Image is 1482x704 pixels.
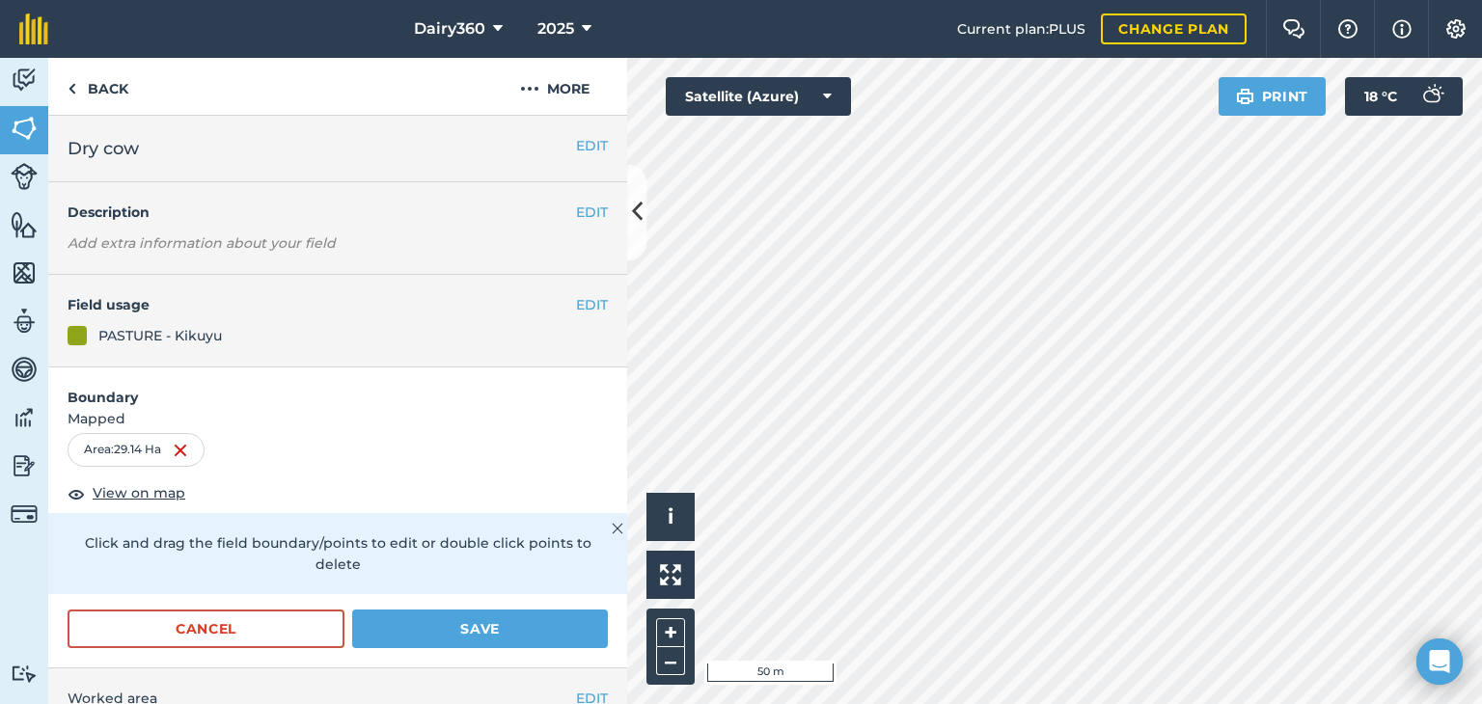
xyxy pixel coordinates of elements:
span: i [668,504,673,528]
span: 2025 [537,17,574,41]
button: + [656,618,685,647]
img: svg+xml;base64,PHN2ZyB4bWxucz0iaHR0cDovL3d3dy53My5vcmcvMjAwMC9zdmciIHdpZHRoPSI5IiBoZWlnaHQ9IjI0Ii... [68,77,76,100]
button: EDIT [576,135,608,156]
img: svg+xml;base64,PD94bWwgdmVyc2lvbj0iMS4wIiBlbmNvZGluZz0idXRmLTgiPz4KPCEtLSBHZW5lcmF0b3I6IEFkb2JlIE... [11,501,38,528]
h4: Field usage [68,294,576,315]
p: Click and drag the field boundary/points to edit or double click points to delete [68,532,608,576]
button: i [646,493,695,541]
button: Satellite (Azure) [666,77,851,116]
span: View on map [93,482,185,503]
div: Area : 29.14 Ha [68,433,205,466]
img: svg+xml;base64,PHN2ZyB4bWxucz0iaHR0cDovL3d3dy53My5vcmcvMjAwMC9zdmciIHdpZHRoPSIxNyIgaGVpZ2h0PSIxNy... [1392,17,1412,41]
em: Add extra information about your field [68,234,336,252]
img: svg+xml;base64,PD94bWwgdmVyc2lvbj0iMS4wIiBlbmNvZGluZz0idXRmLTgiPz4KPCEtLSBHZW5lcmF0b3I6IEFkb2JlIE... [11,66,38,95]
img: svg+xml;base64,PHN2ZyB4bWxucz0iaHR0cDovL3d3dy53My5vcmcvMjAwMC9zdmciIHdpZHRoPSIyMiIgaGVpZ2h0PSIzMC... [612,517,623,540]
img: svg+xml;base64,PHN2ZyB4bWxucz0iaHR0cDovL3d3dy53My5vcmcvMjAwMC9zdmciIHdpZHRoPSI1NiIgaGVpZ2h0PSI2MC... [11,258,38,287]
img: svg+xml;base64,PHN2ZyB4bWxucz0iaHR0cDovL3d3dy53My5vcmcvMjAwMC9zdmciIHdpZHRoPSIxOSIgaGVpZ2h0PSIyNC... [1236,85,1254,108]
div: Open Intercom Messenger [1416,638,1463,685]
img: Four arrows, one pointing top left, one top right, one bottom right and the last bottom left [660,564,681,585]
button: EDIT [576,202,608,223]
button: – [656,647,685,675]
span: Mapped [48,408,627,429]
img: svg+xml;base64,PD94bWwgdmVyc2lvbj0iMS4wIiBlbmNvZGluZz0idXRmLTgiPz4KPCEtLSBHZW5lcmF0b3I6IEFkb2JlIE... [11,163,38,190]
button: EDIT [576,294,608,315]
img: svg+xml;base64,PHN2ZyB4bWxucz0iaHR0cDovL3d3dy53My5vcmcvMjAwMC9zdmciIHdpZHRoPSIyMCIgaGVpZ2h0PSIyNC... [520,77,539,100]
img: svg+xml;base64,PHN2ZyB4bWxucz0iaHR0cDovL3d3dy53My5vcmcvMjAwMC9zdmciIHdpZHRoPSI1NiIgaGVpZ2h0PSI2MC... [11,210,38,239]
img: svg+xml;base64,PHN2ZyB4bWxucz0iaHR0cDovL3d3dy53My5vcmcvMjAwMC9zdmciIHdpZHRoPSIxOCIgaGVpZ2h0PSIyNC... [68,482,85,505]
img: fieldmargin Logo [19,14,48,44]
a: Back [48,58,148,115]
span: Dry cow [68,135,139,162]
button: View on map [68,482,185,505]
img: svg+xml;base64,PD94bWwgdmVyc2lvbj0iMS4wIiBlbmNvZGluZz0idXRmLTgiPz4KPCEtLSBHZW5lcmF0b3I6IEFkb2JlIE... [11,451,38,480]
img: Two speech bubbles overlapping with the left bubble in the forefront [1282,19,1305,39]
span: 18 ° C [1364,77,1397,116]
span: Dairy360 [414,17,485,41]
img: A question mark icon [1336,19,1359,39]
button: Save [352,609,608,648]
button: 18 °C [1345,77,1463,116]
img: svg+xml;base64,PD94bWwgdmVyc2lvbj0iMS4wIiBlbmNvZGluZz0idXRmLTgiPz4KPCEtLSBHZW5lcmF0b3I6IEFkb2JlIE... [11,355,38,384]
button: More [482,58,627,115]
img: svg+xml;base64,PD94bWwgdmVyc2lvbj0iMS4wIiBlbmNvZGluZz0idXRmLTgiPz4KPCEtLSBHZW5lcmF0b3I6IEFkb2JlIE... [11,307,38,336]
img: svg+xml;base64,PHN2ZyB4bWxucz0iaHR0cDovL3d3dy53My5vcmcvMjAwMC9zdmciIHdpZHRoPSI1NiIgaGVpZ2h0PSI2MC... [11,114,38,143]
button: Cancel [68,609,344,648]
img: svg+xml;base64,PD94bWwgdmVyc2lvbj0iMS4wIiBlbmNvZGluZz0idXRmLTgiPz4KPCEtLSBHZW5lcmF0b3I6IEFkb2JlIE... [1413,77,1451,116]
div: PASTURE - Kikuyu [98,325,222,346]
a: Change plan [1101,14,1247,44]
span: Current plan : PLUS [957,18,1085,40]
h4: Boundary [48,367,627,408]
img: A cog icon [1444,19,1468,39]
h4: Description [68,202,608,223]
img: svg+xml;base64,PD94bWwgdmVyc2lvbj0iMS4wIiBlbmNvZGluZz0idXRmLTgiPz4KPCEtLSBHZW5lcmF0b3I6IEFkb2JlIE... [11,664,38,683]
img: svg+xml;base64,PHN2ZyB4bWxucz0iaHR0cDovL3d3dy53My5vcmcvMjAwMC9zdmciIHdpZHRoPSIxNiIgaGVpZ2h0PSIyNC... [173,439,188,462]
img: svg+xml;base64,PD94bWwgdmVyc2lvbj0iMS4wIiBlbmNvZGluZz0idXRmLTgiPz4KPCEtLSBHZW5lcmF0b3I6IEFkb2JlIE... [11,403,38,432]
button: Print [1219,77,1327,116]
